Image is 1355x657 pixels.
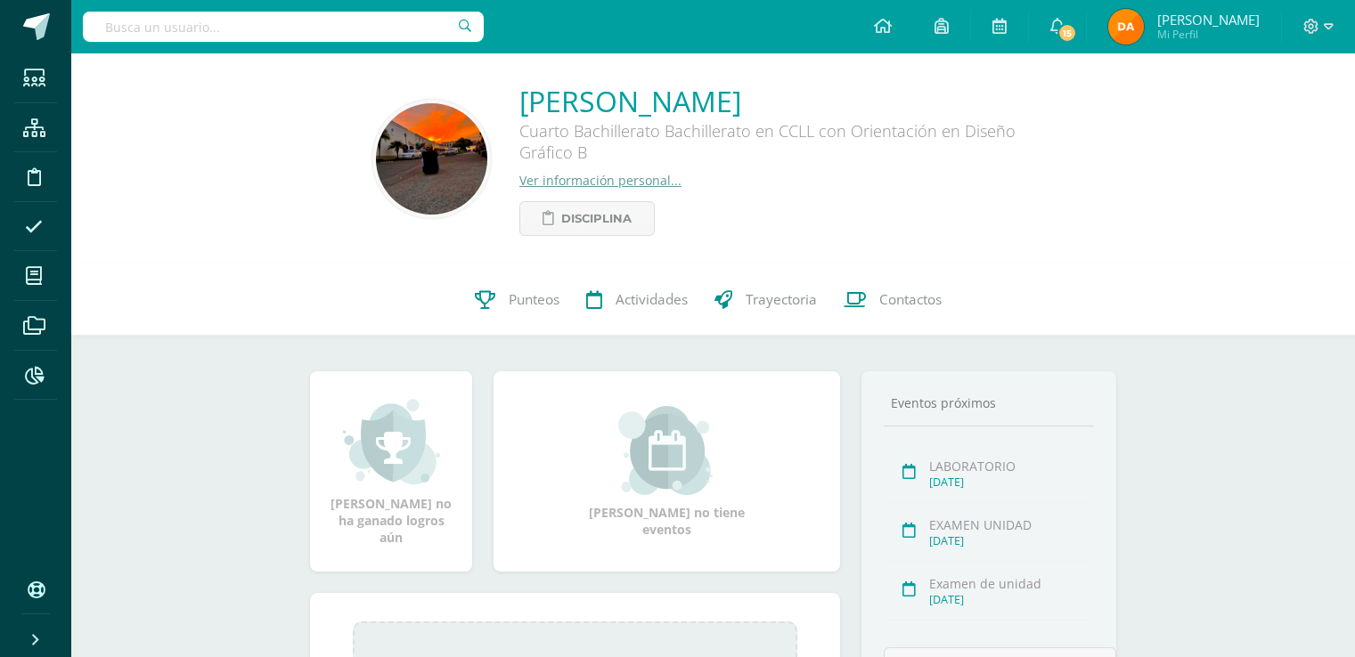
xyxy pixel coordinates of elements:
span: 15 [1057,23,1077,43]
a: Disciplina [519,201,655,236]
a: Trayectoria [701,264,830,336]
div: [PERSON_NAME] no tiene eventos [578,406,756,538]
a: Contactos [830,264,955,336]
span: [PERSON_NAME] [1157,11,1260,28]
a: [PERSON_NAME] [519,82,1054,120]
span: Disciplina [561,202,632,235]
div: [DATE] [929,474,1089,490]
div: [DATE] [929,592,1089,607]
input: Busca un usuario... [83,12,484,42]
span: Punteos [509,290,559,309]
div: Examen de unidad [929,575,1089,592]
img: event_small.png [618,406,715,495]
img: achievement_small.png [343,397,440,486]
div: [PERSON_NAME] no ha ganado logros aún [328,397,454,546]
img: 0a32ac821d3b3ce4fd9d2376edec6bb1.png [376,103,487,215]
span: Mi Perfil [1157,27,1260,42]
a: Actividades [573,264,701,336]
img: 82a5943632aca8211823fb2e9800a6c1.png [1108,9,1144,45]
div: Eventos próximos [884,394,1094,411]
span: Trayectoria [746,290,817,309]
a: Ver información personal... [519,172,682,189]
div: LABORATORIO [929,458,1089,474]
span: Actividades [616,290,688,309]
div: EXAMEN UNIDAD [929,516,1089,533]
div: Cuarto Bachillerato Bachillerato en CCLL con Orientación en Diseño Gráfico B [519,120,1054,172]
div: [DATE] [929,533,1089,548]
a: Punteos [461,264,573,336]
span: Contactos [879,290,942,309]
